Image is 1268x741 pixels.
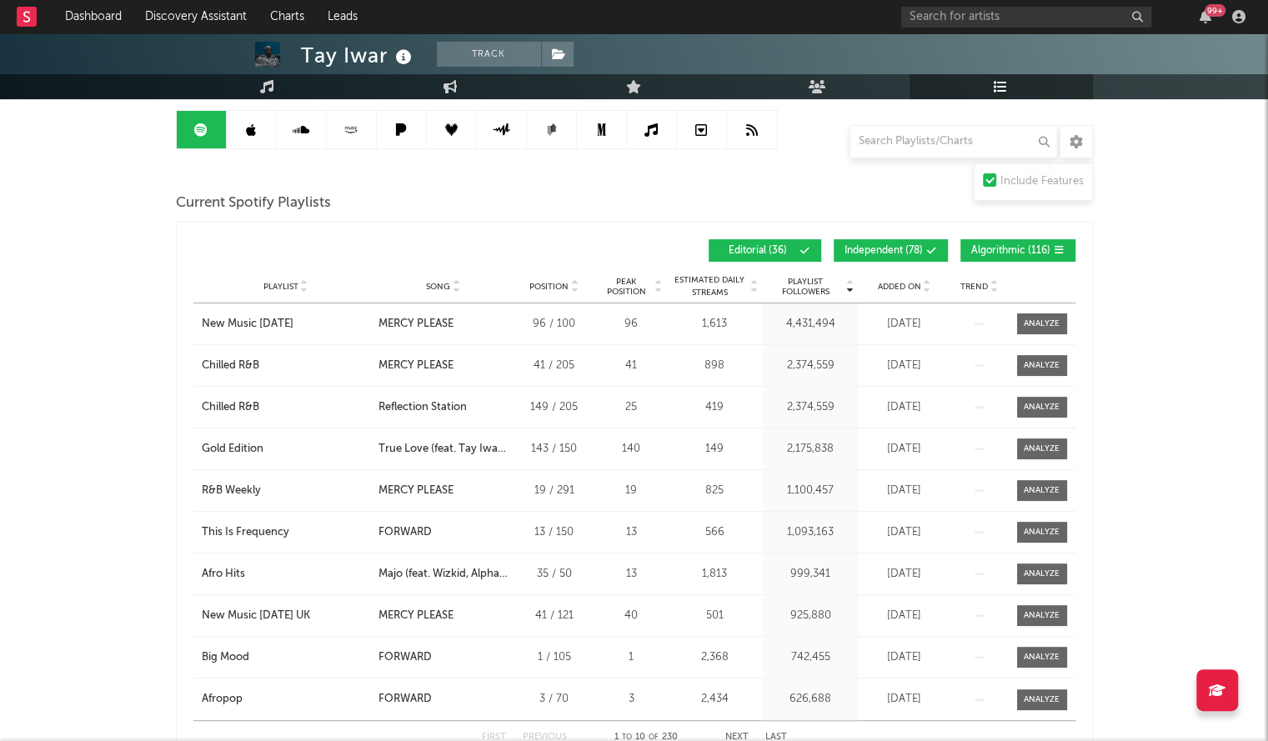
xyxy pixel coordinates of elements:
div: Reflection Station [378,399,467,416]
div: 999,341 [767,566,855,583]
div: 13 [600,566,663,583]
a: Gold Edition [202,441,370,458]
div: 2,175,838 [767,441,855,458]
div: [DATE] [863,691,946,708]
div: 419 [671,399,759,416]
a: Afropop [202,691,370,708]
div: 1,100,457 [767,483,855,499]
div: [DATE] [863,524,946,541]
div: 143 / 150 [517,441,592,458]
div: 19 [600,483,663,499]
input: Search Playlists/Charts [850,125,1058,158]
div: Majo (feat. Wizkid, Alpha P & Tay Iwar) [378,566,509,583]
a: New Music [DATE] UK [202,608,370,624]
div: 41 / 205 [517,358,592,374]
div: [DATE] [863,566,946,583]
span: Playlist [263,282,298,292]
a: R&B Weekly [202,483,370,499]
span: Position [529,282,569,292]
div: 149 [671,441,759,458]
div: 925,880 [767,608,855,624]
div: 1 / 105 [517,649,592,666]
button: Track [437,42,541,67]
div: 2,374,559 [767,358,855,374]
div: 140 [600,441,663,458]
div: 1 [600,649,663,666]
div: 3 [600,691,663,708]
button: Independent(78) [834,239,948,262]
span: Song [426,282,450,292]
div: [DATE] [863,316,946,333]
div: Gold Edition [202,441,263,458]
button: Algorithmic(116) [960,239,1075,262]
div: [DATE] [863,608,946,624]
div: 742,455 [767,649,855,666]
span: Algorithmic ( 116 ) [971,246,1050,256]
div: [DATE] [863,399,946,416]
span: Estimated Daily Streams [671,274,749,299]
div: 96 [600,316,663,333]
div: 898 [671,358,759,374]
div: 19 / 291 [517,483,592,499]
span: Playlist Followers [767,277,844,297]
div: Chilled R&B [202,358,259,374]
div: MERCY PLEASE [378,483,454,499]
div: [DATE] [863,483,946,499]
div: [DATE] [863,441,946,458]
div: 149 / 205 [517,399,592,416]
span: Independent ( 78 ) [844,246,923,256]
span: Peak Position [600,277,653,297]
div: Afro Hits [202,566,245,583]
div: FORWARD [378,691,432,708]
div: 626,688 [767,691,855,708]
div: 566 [671,524,759,541]
a: Chilled R&B [202,399,370,416]
div: R&B Weekly [202,483,261,499]
div: New Music [DATE] UK [202,608,310,624]
a: This Is Frequency [202,524,370,541]
div: 25 [600,399,663,416]
span: Current Spotify Playlists [176,193,331,213]
span: to [622,733,632,741]
div: 41 [600,358,663,374]
div: FORWARD [378,524,432,541]
span: Added On [878,282,921,292]
div: 40 [600,608,663,624]
div: Afropop [202,691,243,708]
div: 501 [671,608,759,624]
a: Afro Hits [202,566,370,583]
div: Tay Iwar [301,42,416,69]
a: Big Mood [202,649,370,666]
div: Include Features [1000,172,1084,192]
div: Big Mood [202,649,249,666]
div: Chilled R&B [202,399,259,416]
div: 2,434 [671,691,759,708]
div: [DATE] [863,649,946,666]
div: 35 / 50 [517,566,592,583]
div: 1,613 [671,316,759,333]
span: of [649,733,659,741]
a: New Music [DATE] [202,316,370,333]
div: 2,374,559 [767,399,855,416]
div: 4,431,494 [767,316,855,333]
div: This Is Frequency [202,524,289,541]
div: FORWARD [378,649,432,666]
div: 96 / 100 [517,316,592,333]
div: 13 / 150 [517,524,592,541]
span: Editorial ( 36 ) [719,246,796,256]
button: 99+ [1200,10,1211,23]
div: [DATE] [863,358,946,374]
div: MERCY PLEASE [378,316,454,333]
input: Search for artists [901,7,1151,28]
a: Chilled R&B [202,358,370,374]
div: MERCY PLEASE [378,358,454,374]
div: New Music [DATE] [202,316,293,333]
div: 825 [671,483,759,499]
div: 2,368 [671,649,759,666]
div: True Love (feat. Tay Iwar & Projexx) [378,441,509,458]
div: 3 / 70 [517,691,592,708]
div: MERCY PLEASE [378,608,454,624]
div: 99 + [1205,4,1225,17]
button: Editorial(36) [709,239,821,262]
div: 41 / 121 [517,608,592,624]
